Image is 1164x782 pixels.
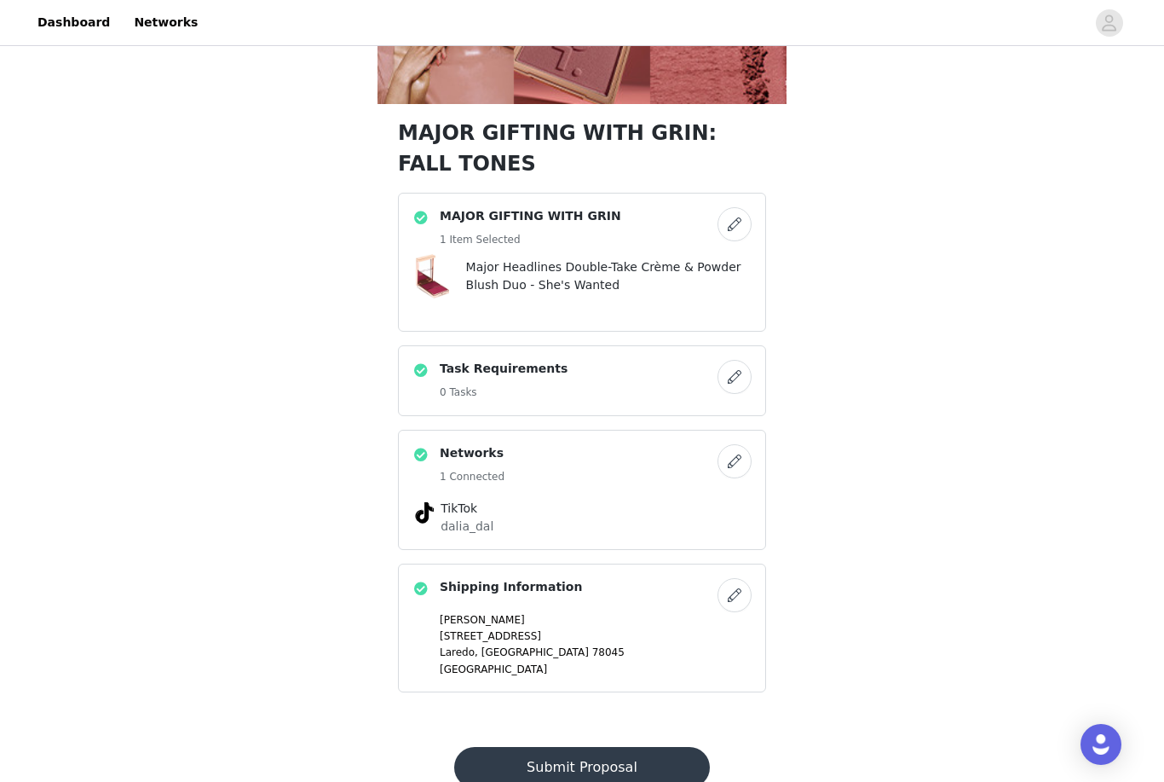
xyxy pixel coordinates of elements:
div: Task Requirements [398,345,766,416]
p: dalia_dal [441,518,723,536]
h4: MAJOR GIFTING WITH GRIN [440,207,621,225]
h1: MAJOR GIFTING WITH GRIN: FALL TONES [398,118,766,179]
h5: 1 Connected [440,469,504,484]
h5: 0 Tasks [440,385,568,400]
h4: Networks [440,444,504,462]
div: Shipping Information [398,564,766,692]
div: MAJOR GIFTING WITH GRIN [398,193,766,332]
h5: 1 Item Selected [440,232,621,247]
h4: Major Headlines Double-Take Crème & Powder Blush Duo - She's Wanted [466,258,752,294]
div: avatar [1101,9,1117,37]
h4: TikTok [441,500,723,518]
span: 78045 [592,646,625,658]
a: Networks [124,3,208,42]
span: [GEOGRAPHIC_DATA] [481,646,589,658]
div: Open Intercom Messenger [1080,724,1121,765]
div: Networks [398,430,766,550]
h4: Shipping Information [440,578,582,596]
a: Dashboard [27,3,120,42]
img: Major Headlines Double-Take Crème & Powder Blush Duo - She's Wanted [403,249,458,304]
p: [PERSON_NAME] [440,612,752,628]
p: [STREET_ADDRESS] [440,628,752,644]
p: [GEOGRAPHIC_DATA] [440,662,752,677]
span: Laredo, [440,646,478,658]
h4: Task Requirements [440,360,568,378]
